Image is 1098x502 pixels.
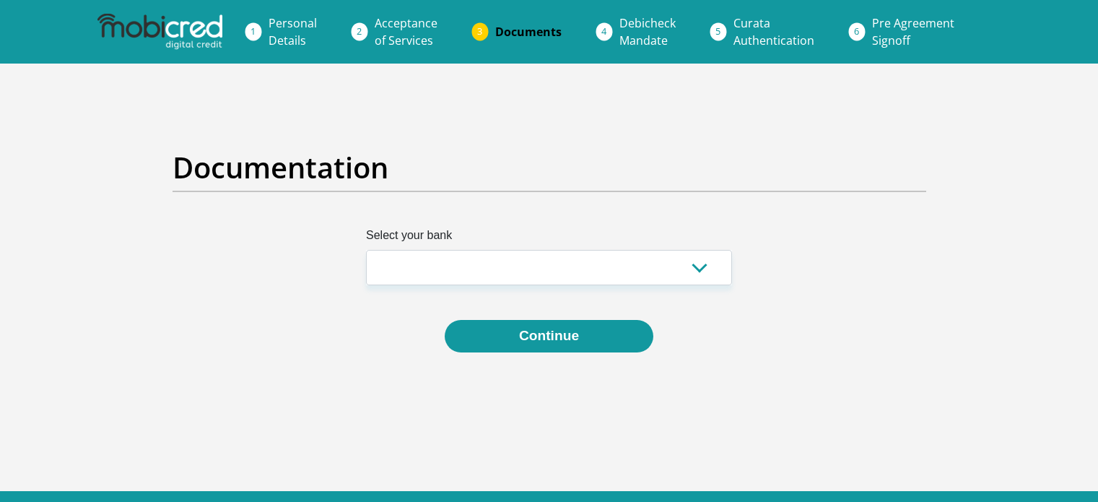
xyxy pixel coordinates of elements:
[173,150,926,185] h2: Documentation
[619,15,676,48] span: Debicheck Mandate
[484,17,573,46] a: Documents
[608,9,687,55] a: DebicheckMandate
[97,14,222,50] img: mobicred logo
[722,9,826,55] a: CurataAuthentication
[445,320,653,352] button: Continue
[269,15,317,48] span: Personal Details
[733,15,814,48] span: Curata Authentication
[257,9,328,55] a: PersonalDetails
[363,9,449,55] a: Acceptanceof Services
[872,15,954,48] span: Pre Agreement Signoff
[495,24,562,40] span: Documents
[366,227,732,250] label: Select your bank
[860,9,966,55] a: Pre AgreementSignoff
[375,15,437,48] span: Acceptance of Services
